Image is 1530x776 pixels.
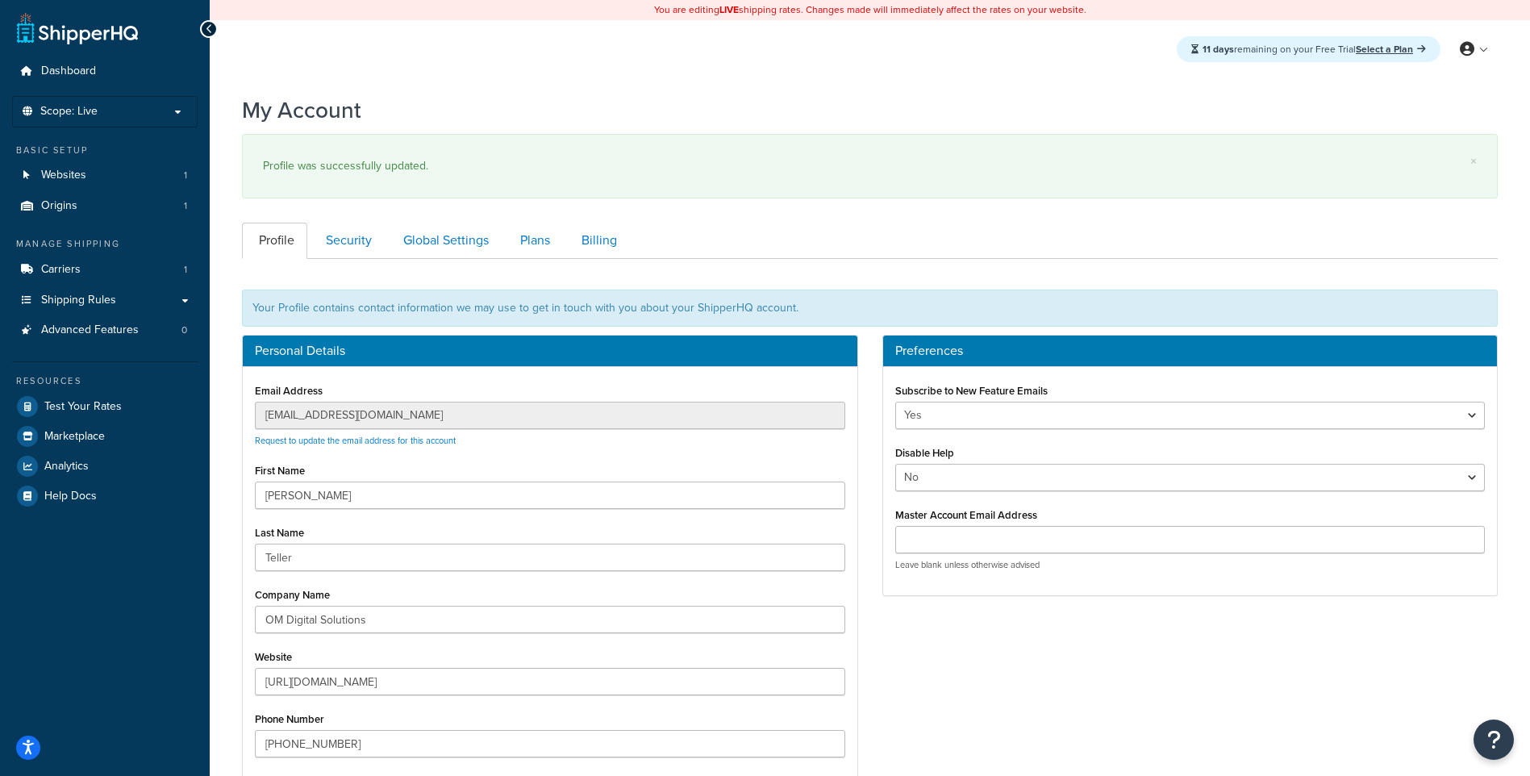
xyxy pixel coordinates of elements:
[255,651,292,663] label: Website
[895,509,1037,521] label: Master Account Email Address
[12,422,198,451] a: Marketplace
[12,452,198,481] a: Analytics
[255,344,845,358] h3: Personal Details
[242,290,1498,327] div: Your Profile contains contact information we may use to get in touch with you about your ShipperH...
[12,315,198,345] li: Advanced Features
[255,465,305,477] label: First Name
[719,2,739,17] b: LIVE
[40,105,98,119] span: Scope: Live
[1203,42,1234,56] strong: 11 days
[1177,36,1440,62] div: remaining on your Free Trial
[12,161,198,190] a: Websites 1
[44,460,89,474] span: Analytics
[12,161,198,190] li: Websites
[12,255,198,285] li: Carriers
[41,169,86,182] span: Websites
[41,199,77,213] span: Origins
[184,263,187,277] span: 1
[255,713,324,725] label: Phone Number
[895,559,1486,571] p: Leave blank unless otherwise advised
[1356,42,1426,56] a: Select a Plan
[12,191,198,221] li: Origins
[263,155,1477,177] div: Profile was successfully updated.
[12,56,198,86] a: Dashboard
[895,344,1486,358] h3: Preferences
[12,374,198,388] div: Resources
[12,144,198,157] div: Basic Setup
[565,223,630,259] a: Billing
[12,392,198,421] a: Test Your Rates
[17,12,138,44] a: ShipperHQ Home
[895,447,954,459] label: Disable Help
[44,430,105,444] span: Marketplace
[41,263,81,277] span: Carriers
[184,169,187,182] span: 1
[181,323,187,337] span: 0
[12,286,198,315] a: Shipping Rules
[503,223,563,259] a: Plans
[895,385,1048,397] label: Subscribe to New Feature Emails
[12,255,198,285] a: Carriers 1
[386,223,502,259] a: Global Settings
[12,482,198,511] a: Help Docs
[12,315,198,345] a: Advanced Features 0
[1474,720,1514,760] button: Open Resource Center
[12,191,198,221] a: Origins 1
[1470,155,1477,168] a: ×
[44,490,97,503] span: Help Docs
[242,223,307,259] a: Profile
[309,223,385,259] a: Security
[255,589,330,601] label: Company Name
[12,237,198,251] div: Manage Shipping
[44,400,122,414] span: Test Your Rates
[255,385,323,397] label: Email Address
[184,199,187,213] span: 1
[41,323,139,337] span: Advanced Features
[255,527,304,539] label: Last Name
[41,65,96,78] span: Dashboard
[255,434,456,447] a: Request to update the email address for this account
[242,94,361,126] h1: My Account
[41,294,116,307] span: Shipping Rules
